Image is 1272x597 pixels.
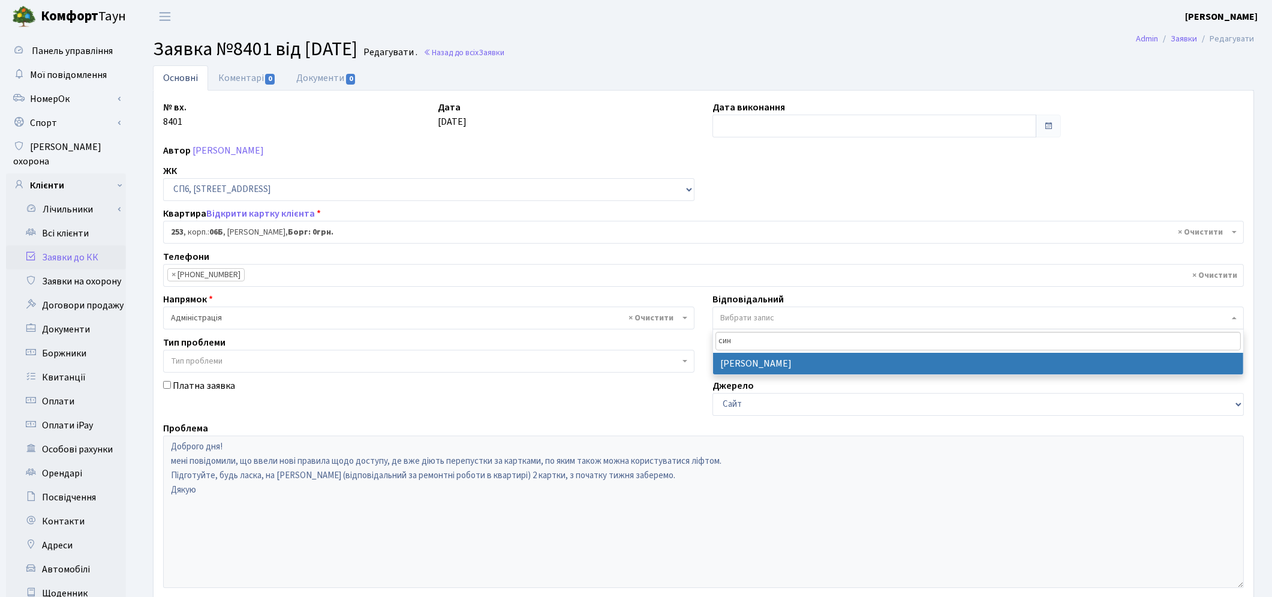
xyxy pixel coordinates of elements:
[6,173,126,197] a: Клієнти
[6,413,126,437] a: Оплати iPay
[438,100,461,115] label: Дата
[6,111,126,135] a: Спорт
[163,221,1244,244] span: <b>253</b>, корп.: <b>06Б</b>, Чаяло Руслана Григорівна, <b>Борг: 0грн.</b>
[153,65,208,91] a: Основні
[720,312,774,324] span: Вибрати запис
[193,144,264,157] a: [PERSON_NAME]
[163,206,321,221] label: Квартира
[479,47,504,58] span: Заявки
[6,317,126,341] a: Документи
[163,307,694,329] span: Адміністрація
[172,269,176,281] span: ×
[171,355,222,367] span: Тип проблеми
[163,292,213,307] label: Напрямок
[6,533,126,557] a: Адреси
[6,39,126,63] a: Панель управління
[6,135,126,173] a: [PERSON_NAME] охорона
[1171,32,1197,45] a: Заявки
[41,7,126,27] span: Таун
[6,365,126,389] a: Квитанції
[163,421,208,436] label: Проблема
[6,245,126,269] a: Заявки до КК
[1185,10,1258,24] a: [PERSON_NAME]
[6,293,126,317] a: Договори продажу
[171,226,1229,238] span: <b>253</b>, корп.: <b>06Б</b>, Чаяло Руслана Григорівна, <b>Борг: 0грн.</b>
[6,485,126,509] a: Посвідчення
[209,226,223,238] b: 06Б
[6,269,126,293] a: Заявки на охорону
[629,312,673,324] span: Видалити всі елементи
[361,47,417,58] small: Редагувати .
[286,65,366,91] a: Документи
[1185,10,1258,23] b: [PERSON_NAME]
[150,7,180,26] button: Переключити навігацію
[1118,26,1272,52] nav: breadcrumb
[163,436,1244,588] textarea: Доброго дня! мені повідомили, що ввели нові правила щодо доступу, де вже діють перепустки за карт...
[1178,226,1223,238] span: Видалити всі елементи
[12,5,36,29] img: logo.png
[163,100,187,115] label: № вх.
[1197,32,1254,46] li: Редагувати
[163,143,191,158] label: Автор
[6,437,126,461] a: Особові рахунки
[14,197,126,221] a: Лічильники
[6,221,126,245] a: Всі клієнти
[1136,32,1158,45] a: Admin
[6,389,126,413] a: Оплати
[41,7,98,26] b: Комфорт
[171,226,184,238] b: 253
[288,226,333,238] b: Борг: 0грн.
[265,74,275,85] span: 0
[6,341,126,365] a: Боржники
[163,250,209,264] label: Телефони
[1192,269,1237,281] span: Видалити всі елементи
[163,335,225,350] label: Тип проблеми
[30,68,107,82] span: Мої повідомлення
[171,312,679,324] span: Адміністрація
[206,207,315,220] a: Відкрити картку клієнта
[163,164,177,178] label: ЖК
[6,87,126,111] a: НомерОк
[6,461,126,485] a: Орендарі
[429,100,703,137] div: [DATE]
[173,379,235,393] label: Платна заявка
[208,65,286,91] a: Коментарі
[154,100,429,137] div: 8401
[153,35,357,63] span: Заявка №8401 від [DATE]
[712,100,785,115] label: Дата виконання
[32,44,113,58] span: Панель управління
[6,509,126,533] a: Контакти
[6,63,126,87] a: Мої повідомлення
[167,268,245,281] li: +380971225610
[713,353,1243,374] li: [PERSON_NAME]
[712,379,754,393] label: Джерело
[712,292,784,307] label: Відповідальний
[346,74,356,85] span: 0
[6,557,126,581] a: Автомобілі
[423,47,504,58] a: Назад до всіхЗаявки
